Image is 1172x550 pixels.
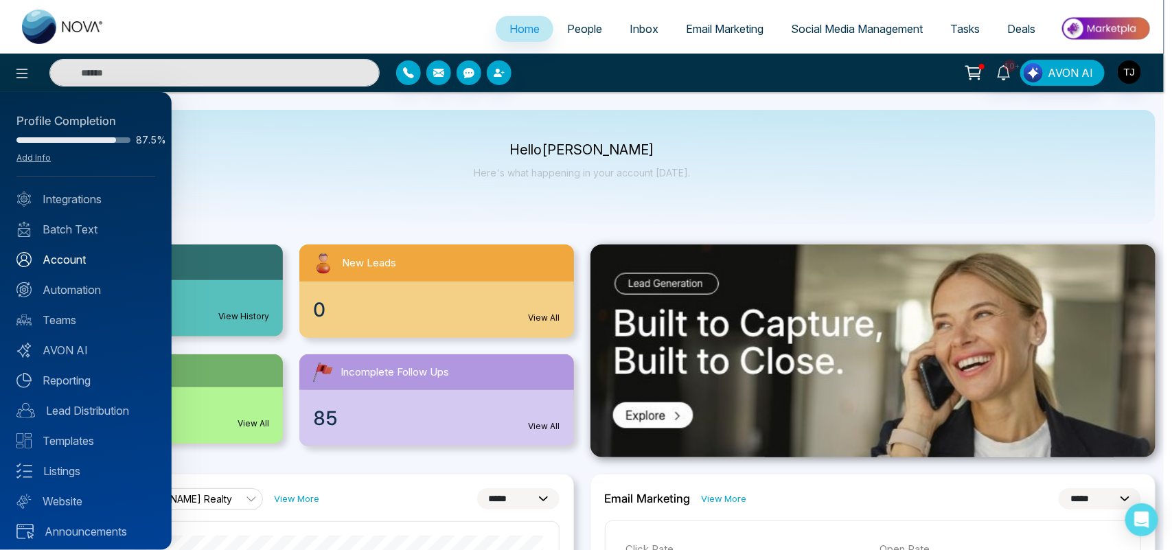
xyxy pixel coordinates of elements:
[16,402,155,419] a: Lead Distribution
[1125,503,1158,536] div: Open Intercom Messenger
[16,192,32,207] img: Integrated.svg
[16,494,32,509] img: Website.svg
[16,433,155,449] a: Templates
[16,463,32,479] img: Listings.svg
[16,221,155,238] a: Batch Text
[16,222,32,237] img: batch_text_white.png
[16,373,32,388] img: Reporting.svg
[16,113,155,130] div: Profile Completion
[16,312,155,328] a: Teams
[16,252,32,267] img: Account.svg
[16,152,51,163] a: Add Info
[16,372,155,389] a: Reporting
[16,523,155,540] a: Announcements
[136,135,155,145] span: 87.5%
[16,493,155,509] a: Website
[16,282,155,298] a: Automation
[16,463,155,479] a: Listings
[16,251,155,268] a: Account
[16,282,32,297] img: Automation.svg
[16,433,32,448] img: Templates.svg
[16,191,155,207] a: Integrations
[16,343,32,358] img: Avon-AI.svg
[16,342,155,358] a: AVON AI
[16,312,32,328] img: team.svg
[16,524,34,539] img: announcements.svg
[16,403,35,418] img: Lead-dist.svg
